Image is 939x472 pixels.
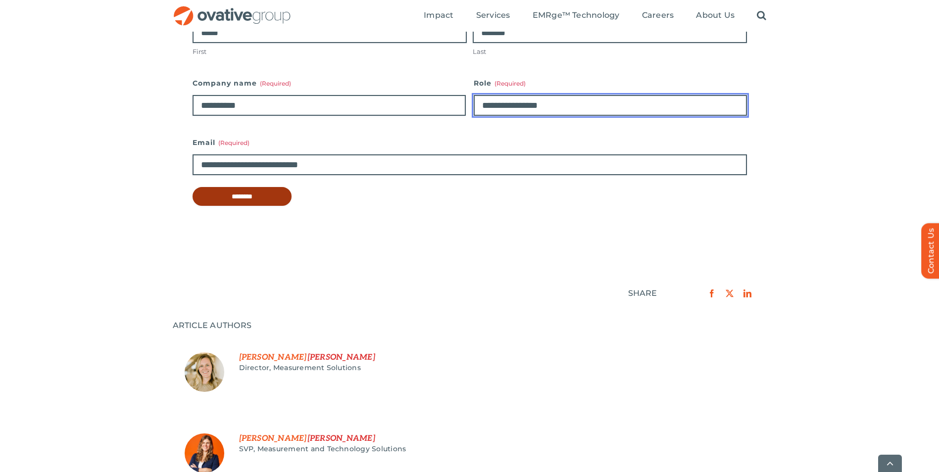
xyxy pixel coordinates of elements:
[476,10,510,20] span: Services
[239,363,754,373] div: Job Title
[533,10,620,21] a: EMRge™ Technology
[473,47,747,56] label: Last
[424,10,453,20] span: Impact
[696,10,735,21] a: About Us
[260,80,291,87] span: (Required)
[757,10,766,21] a: Search
[239,353,307,362] span: First Name
[193,76,466,90] label: Company name
[642,10,674,20] span: Careers
[193,136,747,149] label: Email
[476,10,510,21] a: Services
[239,444,754,454] div: Job Title
[642,10,674,21] a: Careers
[424,10,453,21] a: Impact
[703,287,721,300] a: Facebook
[193,47,467,56] label: First
[173,5,292,14] a: OG_Full_horizontal_RGB
[533,10,620,20] span: EMRge™ Technology
[173,321,767,330] div: ARTICLE AUTHORS
[739,287,756,300] a: LinkedIn
[494,80,526,87] span: (Required)
[721,287,739,300] a: X
[628,288,657,298] div: SHARE
[696,10,735,20] span: About Us
[307,434,375,443] span: Last Name
[307,353,375,362] span: Last Name
[218,139,249,146] span: (Required)
[239,434,307,443] span: First Name
[474,76,747,90] label: Role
